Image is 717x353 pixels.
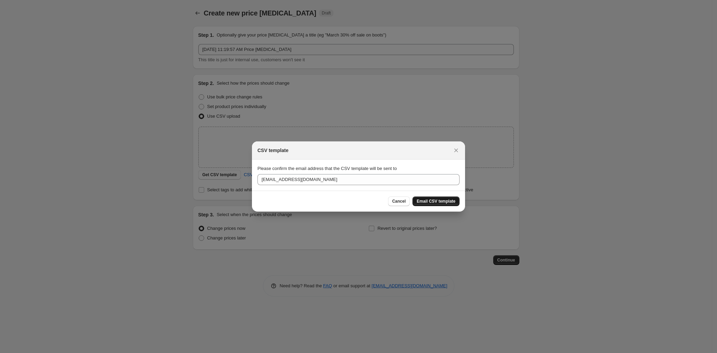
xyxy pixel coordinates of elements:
[451,146,461,155] button: Close
[412,196,460,206] button: Email CSV template
[257,147,288,154] h2: CSV template
[417,199,455,204] span: Email CSV template
[388,196,410,206] button: Cancel
[257,166,397,171] span: Please confirm the email address that the CSV template will be sent to
[392,199,406,204] span: Cancel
